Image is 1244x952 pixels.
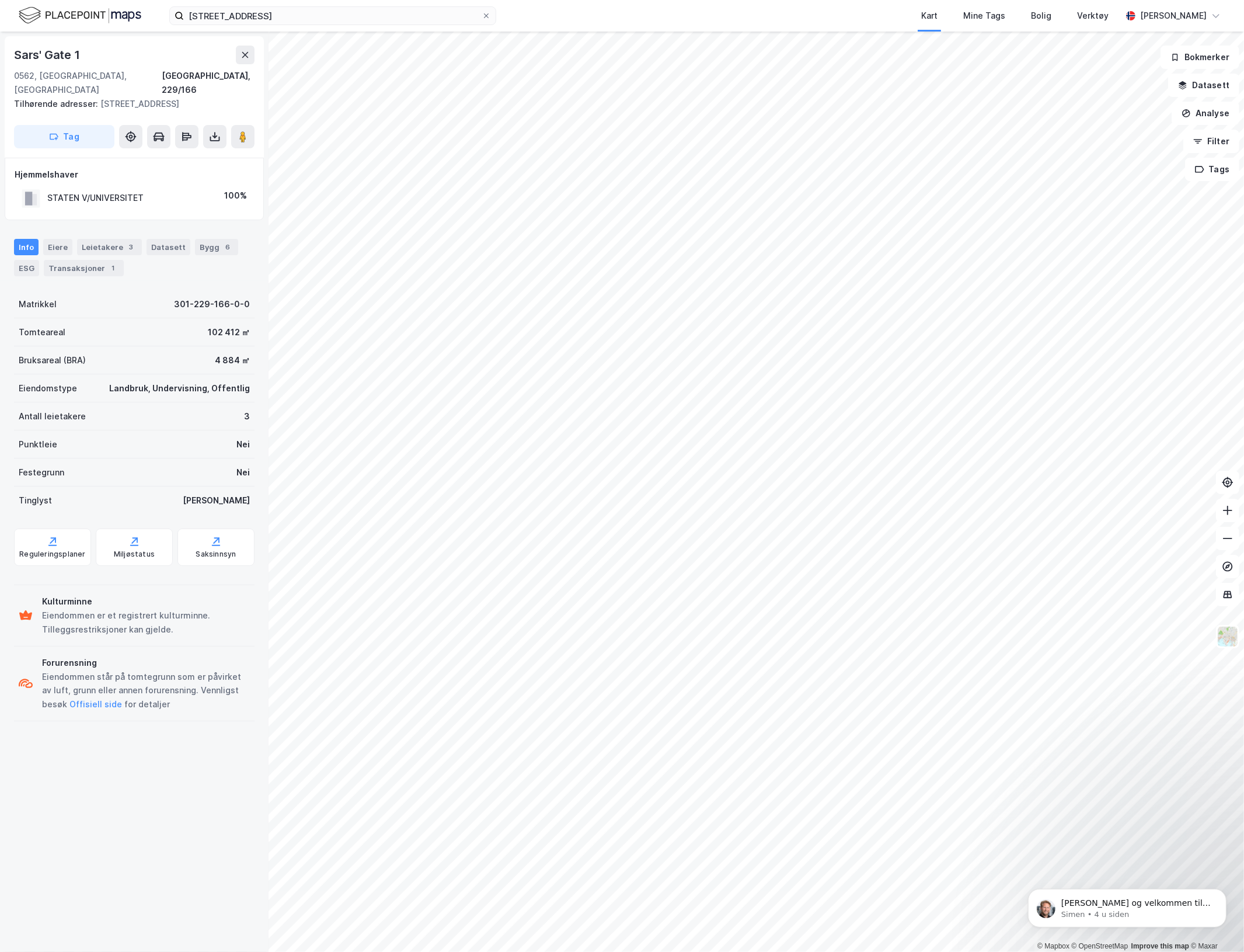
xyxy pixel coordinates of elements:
[51,34,200,90] span: [PERSON_NAME] og velkommen til Newsec Maps, [PERSON_NAME] det er du lurer på så er det bare å ta ...
[19,465,64,480] div: Festegrunn
[15,168,254,182] div: Hjemmelshaver
[1217,626,1239,648] img: Z
[1131,942,1189,950] a: Improve this map
[921,9,938,23] div: Kart
[42,656,250,670] div: Forurensning
[126,241,137,253] div: 3
[174,297,250,311] div: 301-229-166-0-0
[19,325,65,339] div: Tomteareal
[1161,46,1239,69] button: Bokmerker
[244,409,250,423] div: 3
[42,609,250,637] div: Eiendommen er et registrert kulturminne. Tilleggsrestriksjoner kan gjelde.
[19,550,85,559] div: Reguleringsplaner
[236,465,250,480] div: Nei
[195,239,238,255] div: Bygg
[1183,130,1239,153] button: Filter
[183,494,250,508] div: [PERSON_NAME]
[14,260,39,276] div: ESG
[14,46,82,64] div: Sars' Gate 1
[1010,864,1244,946] iframe: Intercom notifications melding
[147,239,190,255] div: Datasett
[19,297,57,311] div: Matrikkel
[1031,9,1051,23] div: Bolig
[222,241,234,253] div: 6
[44,260,124,276] div: Transaksjoner
[162,69,255,97] div: [GEOGRAPHIC_DATA], 229/166
[1185,158,1239,181] button: Tags
[1072,942,1128,950] a: OpenStreetMap
[1037,942,1069,950] a: Mapbox
[236,437,250,451] div: Nei
[42,670,250,712] div: Eiendommen står på tomtegrunn som er påvirket av luft, grunn eller annen forurensning. Vennligst ...
[19,409,86,423] div: Antall leietakere
[215,353,250,367] div: 4 884 ㎡
[14,239,39,255] div: Info
[1077,9,1109,23] div: Verktøy
[14,97,245,111] div: [STREET_ADDRESS]
[51,45,201,55] p: Message from Simen, sent 4 u siden
[14,69,162,97] div: 0562, [GEOGRAPHIC_DATA], [GEOGRAPHIC_DATA]
[1168,74,1239,97] button: Datasett
[1172,102,1239,125] button: Analyse
[19,381,77,395] div: Eiendomstype
[196,550,236,559] div: Saksinnsyn
[109,381,250,395] div: Landbruk, Undervisning, Offentlig
[77,239,142,255] div: Leietakere
[107,262,119,274] div: 1
[184,7,482,25] input: Søk på adresse, matrikkel, gårdeiere, leietakere eller personer
[43,239,72,255] div: Eiere
[19,5,141,26] img: logo.f888ab2527a4732fd821a326f86c7f29.svg
[47,191,144,205] div: STATEN V/UNIVERSITET
[19,353,86,367] div: Bruksareal (BRA)
[19,494,52,508] div: Tinglyst
[19,437,57,451] div: Punktleie
[208,325,250,339] div: 102 412 ㎡
[42,595,250,609] div: Kulturminne
[14,99,100,109] span: Tilhørende adresser:
[963,9,1005,23] div: Mine Tags
[1140,9,1207,23] div: [PERSON_NAME]
[114,550,155,559] div: Miljøstatus
[14,125,114,148] button: Tag
[224,189,247,203] div: 100%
